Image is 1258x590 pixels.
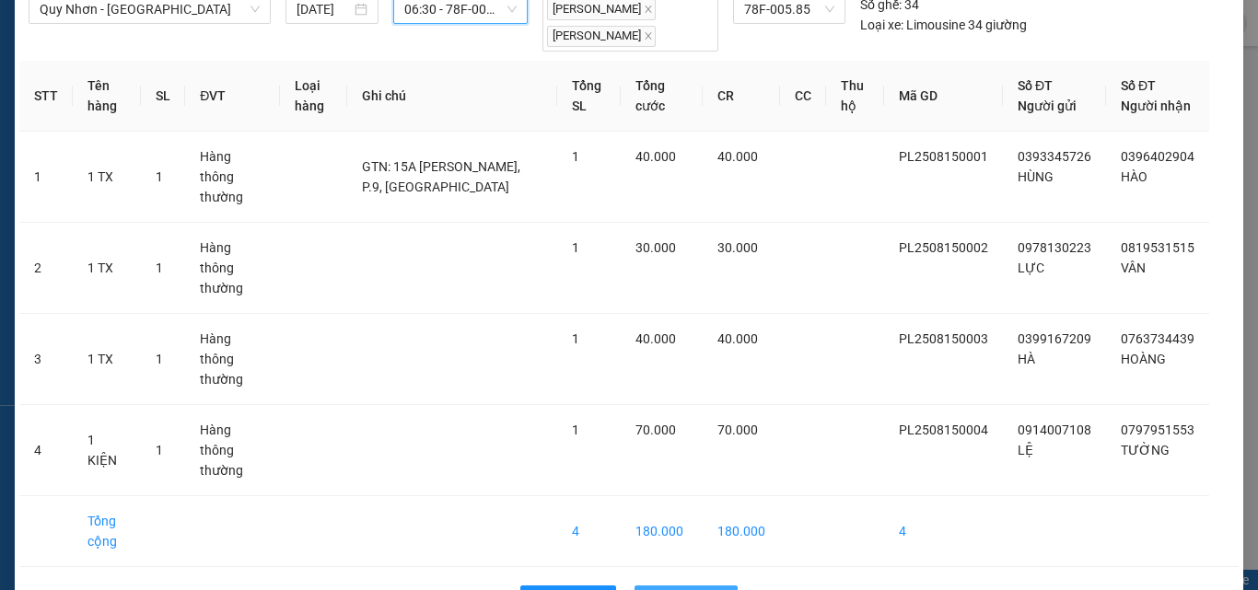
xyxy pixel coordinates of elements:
span: Người nhận [1121,98,1191,113]
th: CR [703,61,780,132]
span: VÂN [1121,260,1146,275]
th: Loại hàng [280,61,347,132]
span: 40.000 [635,331,676,346]
span: 1 [572,331,579,346]
th: ĐVT [185,61,279,132]
td: 180.000 [621,496,703,567]
span: 0399167209 [1018,331,1091,346]
span: close [644,31,653,40]
span: GTN: 15A [PERSON_NAME], P.9, [GEOGRAPHIC_DATA] [362,159,520,194]
th: SL [141,61,185,132]
span: 1 [156,169,163,184]
li: Xe khách Mộc Thảo [9,9,267,78]
td: 4 [19,405,73,496]
span: PL2508150001 [899,149,988,164]
span: 0797951553 [1121,422,1194,437]
span: 40.000 [717,331,758,346]
th: STT [19,61,73,132]
td: Hàng thông thường [185,314,279,405]
img: logo.jpg [9,9,74,74]
td: 1 [19,132,73,223]
span: 1 [156,443,163,457]
th: Tổng SL [557,61,622,132]
td: Hàng thông thường [185,223,279,314]
span: LỆ [1018,443,1033,457]
td: 180.000 [703,496,780,567]
td: 4 [884,496,1003,567]
span: 0819531515 [1121,240,1194,255]
span: 70.000 [717,422,758,437]
span: 0763734439 [1121,331,1194,346]
li: VP [GEOGRAPHIC_DATA] [127,99,245,160]
span: LỰC [1018,260,1044,275]
span: 0914007108 [1018,422,1091,437]
span: HOÀNG [1121,352,1166,366]
td: 1 TX [73,314,141,405]
td: Hàng thông thường [185,405,279,496]
span: [PERSON_NAME] [547,26,656,47]
td: 1 TX [73,132,141,223]
td: 3 [19,314,73,405]
span: 30.000 [635,240,676,255]
span: PL2508150003 [899,331,988,346]
span: 0978130223 [1018,240,1091,255]
span: HÙNG [1018,169,1054,184]
td: 2 [19,223,73,314]
span: 0393345726 [1018,149,1091,164]
span: 40.000 [635,149,676,164]
span: Người gửi [1018,98,1077,113]
span: 0396402904 [1121,149,1194,164]
span: PL2508150002 [899,240,988,255]
span: 1 [156,260,163,275]
td: 4 [557,496,622,567]
td: 1 KIỆN [73,405,141,496]
li: VP [GEOGRAPHIC_DATA] [9,99,127,160]
span: 1 [156,352,163,366]
th: Tổng cước [621,61,703,132]
span: PL2508150004 [899,422,988,437]
th: Tên hàng [73,61,141,132]
div: Limousine 34 giường [860,15,1027,35]
span: 30.000 [717,240,758,255]
span: 1 [572,422,579,437]
span: HÀ [1018,352,1035,366]
th: CC [780,61,826,132]
span: Số ĐT [1018,78,1053,93]
th: Mã GD [884,61,1003,132]
span: TƯỜNG [1121,443,1170,457]
span: Số ĐT [1121,78,1156,93]
td: Hàng thông thường [185,132,279,223]
th: Ghi chú [347,61,557,132]
span: 1 [572,240,579,255]
span: Loại xe: [860,15,903,35]
th: Thu hộ [826,61,884,132]
td: Tổng cộng [73,496,141,567]
span: HÀO [1121,169,1147,184]
span: 1 [572,149,579,164]
td: 1 TX [73,223,141,314]
span: 70.000 [635,422,676,437]
span: close [644,5,653,14]
span: 40.000 [717,149,758,164]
